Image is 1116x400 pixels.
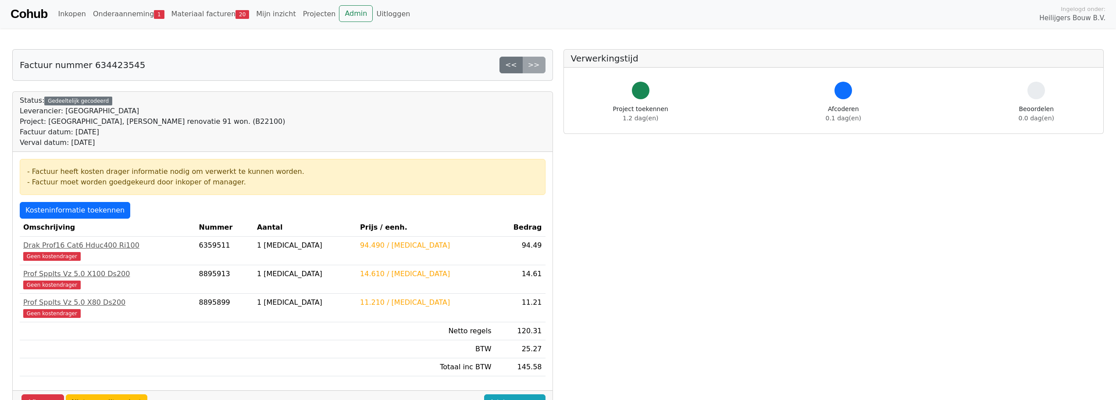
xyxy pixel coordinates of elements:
[54,5,89,23] a: Inkopen
[339,5,373,22] a: Admin
[613,105,668,123] div: Project toekennen
[495,322,545,340] td: 120.31
[257,297,353,308] div: 1 [MEDICAL_DATA]
[154,10,164,19] span: 1
[44,97,112,105] div: Gedeeltelijk gecodeerd
[253,5,300,23] a: Mijn inzicht
[571,53,1097,64] h5: Verwerkingstijd
[1019,105,1054,123] div: Beoordelen
[20,127,285,137] div: Factuur datum: [DATE]
[360,269,491,279] div: 14.610 / [MEDICAL_DATA]
[357,322,495,340] td: Netto regels
[1019,115,1054,122] span: 0.0 dag(en)
[373,5,414,23] a: Uitloggen
[20,137,285,148] div: Verval datum: [DATE]
[357,340,495,358] td: BTW
[195,219,253,237] th: Nummer
[826,115,861,122] span: 0.1 dag(en)
[23,240,192,251] div: Drak Prof16 Cat6 Hduc400 Ri100
[23,252,81,261] span: Geen kostendrager
[27,166,538,177] div: - Factuur heeft kosten drager informatie nodig om verwerkt te kunnen worden.
[495,237,545,265] td: 94.49
[89,5,168,23] a: Onderaanneming1
[23,297,192,318] a: Prof Spplts Vz 5.0 X80 Ds200Geen kostendrager
[20,202,130,219] a: Kosteninformatie toekennen
[360,240,491,251] div: 94.490 / [MEDICAL_DATA]
[253,219,357,237] th: Aantal
[360,297,491,308] div: 11.210 / [MEDICAL_DATA]
[23,240,192,261] a: Drak Prof16 Cat6 Hduc400 Ri100Geen kostendrager
[826,105,861,123] div: Afcoderen
[495,265,545,294] td: 14.61
[623,115,658,122] span: 1.2 dag(en)
[195,265,253,294] td: 8895913
[23,281,81,289] span: Geen kostendrager
[495,294,545,322] td: 11.21
[23,269,192,290] a: Prof Spplts Vz 5.0 X100 Ds200Geen kostendrager
[23,297,192,308] div: Prof Spplts Vz 5.0 X80 Ds200
[1039,13,1105,23] span: Heilijgers Bouw B.V.
[499,57,523,73] a: <<
[20,60,145,70] h5: Factuur nummer 634423545
[495,219,545,237] th: Bedrag
[300,5,339,23] a: Projecten
[20,95,285,148] div: Status:
[495,340,545,358] td: 25.27
[357,358,495,376] td: Totaal inc BTW
[257,269,353,279] div: 1 [MEDICAL_DATA]
[168,5,253,23] a: Materiaal facturen20
[235,10,249,19] span: 20
[23,309,81,318] span: Geen kostendrager
[195,237,253,265] td: 6359511
[257,240,353,251] div: 1 [MEDICAL_DATA]
[11,4,47,25] a: Cohub
[20,116,285,127] div: Project: [GEOGRAPHIC_DATA], [PERSON_NAME] renovatie 91 won. (B22100)
[20,106,285,116] div: Leverancier: [GEOGRAPHIC_DATA]
[357,219,495,237] th: Prijs / eenh.
[23,269,192,279] div: Prof Spplts Vz 5.0 X100 Ds200
[1061,5,1105,13] span: Ingelogd onder:
[495,358,545,376] td: 145.58
[195,294,253,322] td: 8895899
[27,177,538,187] div: - Factuur moet worden goedgekeurd door inkoper of manager.
[20,219,195,237] th: Omschrijving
